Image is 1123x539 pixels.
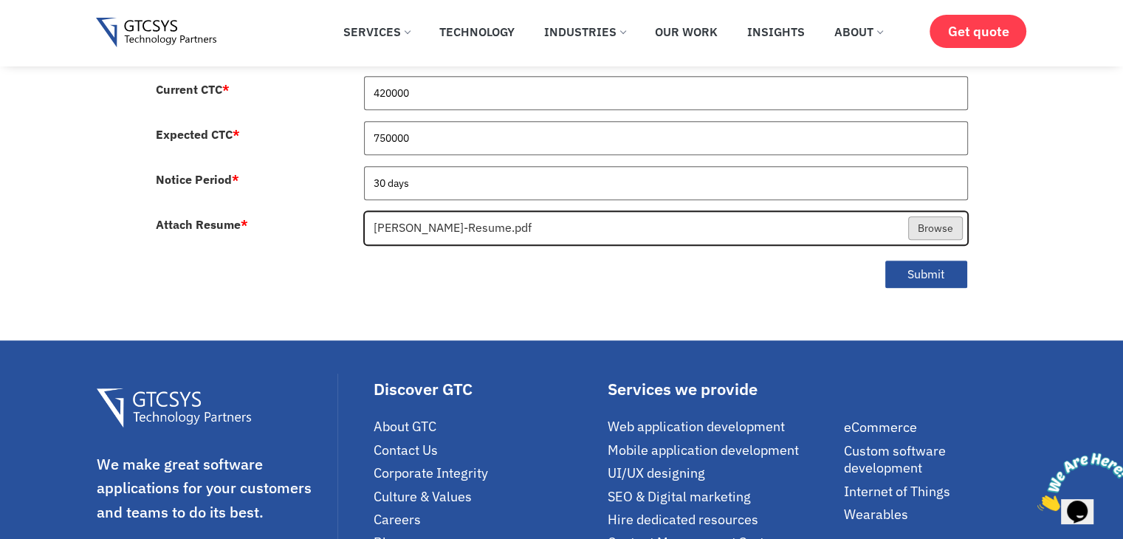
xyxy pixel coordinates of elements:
[608,464,837,481] a: UI/UX designing
[374,418,436,435] span: About GTC
[156,174,239,185] label: Notice Period
[374,511,600,528] a: Careers
[96,18,216,48] img: Gtcsys logo
[374,442,600,459] a: Contact Us
[823,16,893,48] a: About
[156,219,248,230] label: Attach Resume
[428,16,526,48] a: Technology
[844,506,908,523] span: Wearables
[608,418,785,435] span: Web application development
[374,511,421,528] span: Careers
[608,511,758,528] span: Hire dedicated resources
[644,16,729,48] a: Our Work
[156,83,230,95] label: Current CTC
[533,16,636,48] a: Industries
[844,506,1027,523] a: Wearables
[6,6,97,64] img: Chat attention grabber
[930,15,1026,48] a: Get quote
[374,488,600,505] a: Culture & Values
[374,464,600,481] a: Corporate Integrity
[374,488,472,505] span: Culture & Values
[608,488,837,505] a: SEO & Digital marketing
[736,16,816,48] a: Insights
[374,464,488,481] span: Corporate Integrity
[608,464,705,481] span: UI/UX designing
[844,483,1027,500] a: Internet of Things
[374,418,600,435] a: About GTC
[374,442,438,459] span: Contact Us
[1031,447,1123,517] iframe: chat widget
[608,442,837,459] a: Mobile application development
[844,419,917,436] span: eCommerce
[608,418,837,435] a: Web application development
[844,419,1027,436] a: eCommerce
[885,260,968,289] button: Submit
[97,388,251,428] img: Gtcsys Footer Logo
[947,24,1009,39] span: Get quote
[608,488,751,505] span: SEO & Digital marketing
[608,381,837,397] div: Services we provide
[374,381,600,397] div: Discover GTC
[608,442,799,459] span: Mobile application development
[156,128,240,140] label: Expected CTC
[97,453,334,525] p: We make great software applications for your customers and teams to do its best.
[844,442,1027,477] a: Custom software development
[608,511,837,528] a: Hire dedicated resources
[332,16,421,48] a: Services
[844,483,950,500] span: Internet of Things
